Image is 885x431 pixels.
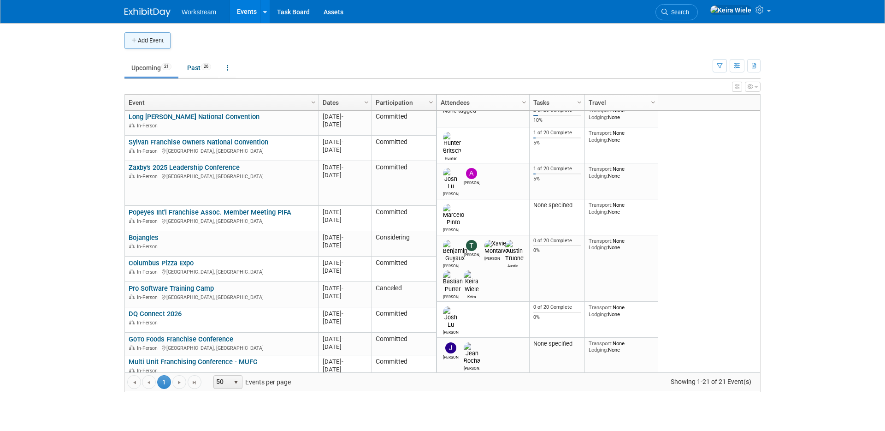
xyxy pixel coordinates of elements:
span: Search [668,9,689,16]
span: select [232,379,240,386]
div: Tanner Michaelis [464,251,480,257]
div: 0 of 20 Complete [533,238,581,244]
div: None None [589,340,655,353]
span: Transport: [589,130,613,136]
a: Search [655,4,698,20]
td: Committed [372,161,436,206]
span: Transport: [589,166,613,172]
div: [DATE] [323,120,367,128]
span: - [342,310,343,317]
a: Column Settings [309,95,319,108]
span: Transport: [589,107,613,114]
a: Pro Software Training Camp [129,284,214,293]
div: [DATE] [323,310,367,317]
div: [DATE] [323,335,367,343]
img: In-Person Event [129,218,135,223]
div: None specified [533,340,581,347]
span: - [342,209,343,215]
div: [DATE] [323,146,367,154]
a: Go to the last page [188,375,201,389]
div: [DATE] [323,113,367,120]
button: Add Event [124,32,171,49]
img: Austin Truong [505,240,524,262]
a: Column Settings [426,95,437,108]
img: In-Person Event [129,269,135,274]
span: Lodging: [589,173,608,179]
div: [DATE] [323,284,367,292]
img: Josh Lu [443,306,459,329]
span: - [342,138,343,145]
span: - [342,113,343,120]
div: [GEOGRAPHIC_DATA], [GEOGRAPHIC_DATA] [129,147,314,155]
div: Andrew Walters [464,179,480,185]
span: Lodging: [589,311,608,317]
div: [DATE] [323,241,367,249]
div: [DATE] [323,259,367,267]
span: Column Settings [363,99,370,106]
img: Hunter Britsch [443,132,461,154]
div: 5% [533,176,581,182]
div: 5% [533,140,581,146]
a: Participation [376,95,430,110]
td: Considering [372,231,436,257]
div: Jean Rocha [464,365,480,371]
div: [DATE] [323,216,367,224]
div: [DATE] [323,171,367,179]
a: Upcoming21 [124,59,178,77]
div: 0 of 20 Complete [533,304,581,311]
img: Bastian Purrer [443,270,463,293]
td: Committed [372,355,436,378]
a: DQ Connect 2026 [129,310,182,318]
span: Column Settings [576,99,583,106]
a: Go to the next page [172,375,186,389]
div: None tagged [441,107,526,114]
img: Andrew Walters [466,168,477,179]
a: GoTo Foods Franchise Conference [129,335,233,343]
div: [GEOGRAPHIC_DATA], [GEOGRAPHIC_DATA] [129,344,314,352]
a: Multi Unit Franchising Conference - MUFC [129,358,258,366]
a: Columbus Pizza Expo [129,259,194,267]
td: Committed [372,333,436,355]
div: Bastian Purrer [443,293,459,299]
span: Lodging: [589,114,608,120]
a: Column Settings [519,95,530,108]
span: - [342,164,343,171]
div: None None [589,238,655,251]
a: Travel [589,95,652,110]
div: [GEOGRAPHIC_DATA], [GEOGRAPHIC_DATA] [129,172,314,180]
span: Lodging: [589,137,608,143]
a: Column Settings [649,95,659,108]
div: [DATE] [323,138,367,146]
div: None None [589,202,655,215]
div: 0% [533,314,581,321]
div: 0% [533,247,581,254]
a: Column Settings [575,95,585,108]
span: 26 [201,63,211,70]
a: Popeyes Int'l Franchise Assoc. Member Meeting PIFA [129,208,291,216]
img: Xavier Montalvo [484,240,508,255]
span: - [342,285,343,292]
span: Column Settings [427,99,435,106]
a: Sylvan Franchise Owners National Convention [129,138,268,146]
img: In-Person Event [129,368,135,372]
span: 21 [161,63,171,70]
a: Attendees [441,95,523,110]
span: In-Person [137,244,160,250]
td: Committed [372,307,436,333]
span: Column Settings [310,99,317,106]
a: Past26 [180,59,218,77]
div: [DATE] [323,292,367,300]
img: Keira Wiele [464,270,480,293]
img: In-Person Event [129,294,135,299]
div: [DATE] [323,317,367,325]
span: In-Person [137,294,160,300]
div: Josh Lu [443,329,459,335]
span: In-Person [137,218,160,224]
div: [DATE] [323,208,367,216]
span: Showing 1-21 of 21 Event(s) [662,375,760,388]
div: 1 of 20 Complete [533,166,581,172]
span: Events per page [202,375,300,389]
div: Marcelo Pinto [443,226,459,232]
div: Austin Truong [505,262,521,268]
div: None None [589,304,655,317]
